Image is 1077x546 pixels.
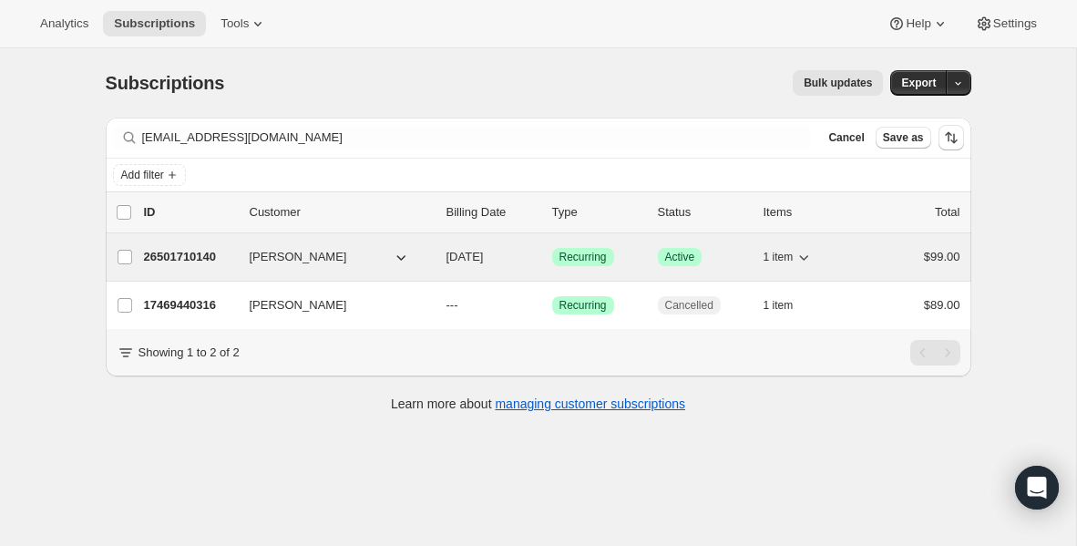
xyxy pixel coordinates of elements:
[144,244,960,270] div: 26501710140[PERSON_NAME][DATE]SuccessRecurringSuccessActive1 item$99.00
[821,127,871,149] button: Cancel
[924,250,960,263] span: $99.00
[924,298,960,312] span: $89.00
[665,250,695,264] span: Active
[658,203,749,221] p: Status
[446,203,538,221] p: Billing Date
[144,203,235,221] p: ID
[121,168,164,182] span: Add filter
[144,296,235,314] p: 17469440316
[764,244,814,270] button: 1 item
[883,130,924,145] span: Save as
[210,11,278,36] button: Tools
[239,242,421,272] button: [PERSON_NAME]
[804,76,872,90] span: Bulk updates
[221,16,249,31] span: Tools
[552,203,643,221] div: Type
[993,16,1037,31] span: Settings
[495,397,685,411] a: managing customer subscriptions
[939,125,964,150] button: Sort the results
[964,11,1048,36] button: Settings
[876,127,931,149] button: Save as
[446,250,484,263] span: [DATE]
[114,16,195,31] span: Subscriptions
[250,296,347,314] span: [PERSON_NAME]
[665,298,713,313] span: Cancelled
[935,203,959,221] p: Total
[559,298,607,313] span: Recurring
[1015,466,1059,510] div: Open Intercom Messenger
[890,70,947,96] button: Export
[906,16,930,31] span: Help
[828,130,864,145] span: Cancel
[142,125,811,150] input: Filter subscribers
[793,70,883,96] button: Bulk updates
[144,203,960,221] div: IDCustomerBilling DateTypeStatusItemsTotal
[250,203,432,221] p: Customer
[391,395,685,413] p: Learn more about
[877,11,959,36] button: Help
[910,340,960,366] nav: Pagination
[29,11,99,36] button: Analytics
[113,164,186,186] button: Add filter
[901,76,936,90] span: Export
[103,11,206,36] button: Subscriptions
[106,73,225,93] span: Subscriptions
[144,248,235,266] p: 26501710140
[764,250,794,264] span: 1 item
[239,291,421,320] button: [PERSON_NAME]
[764,203,855,221] div: Items
[764,298,794,313] span: 1 item
[559,250,607,264] span: Recurring
[40,16,88,31] span: Analytics
[144,293,960,318] div: 17469440316[PERSON_NAME]---SuccessRecurringCancelled1 item$89.00
[138,344,240,362] p: Showing 1 to 2 of 2
[764,293,814,318] button: 1 item
[250,248,347,266] span: [PERSON_NAME]
[446,298,458,312] span: ---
